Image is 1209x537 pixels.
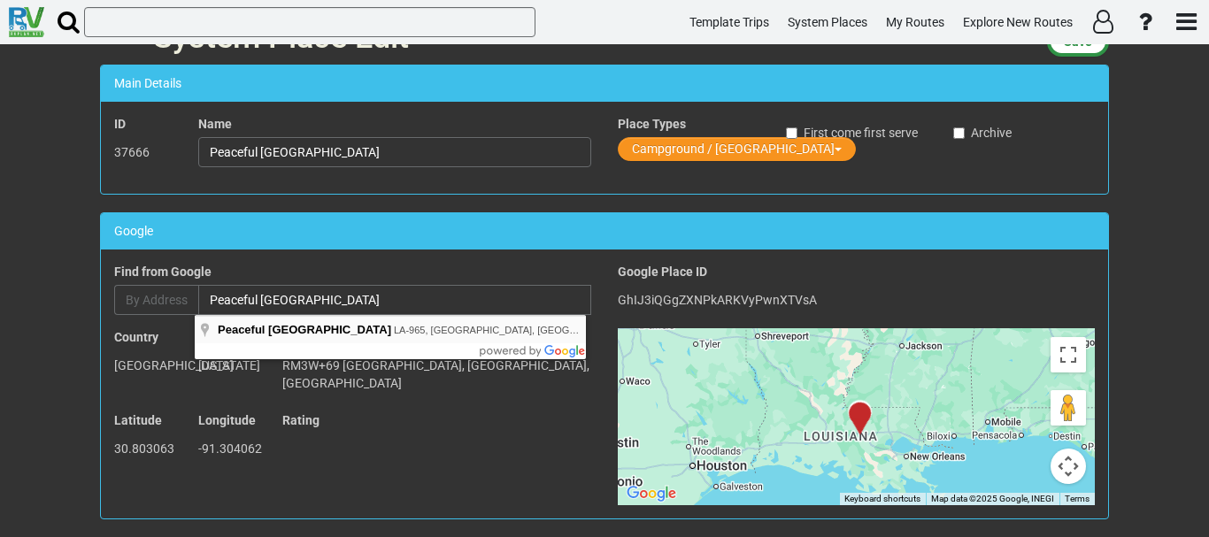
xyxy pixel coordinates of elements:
span: RM3W+69 [GEOGRAPHIC_DATA], [GEOGRAPHIC_DATA], [GEOGRAPHIC_DATA] [282,358,589,390]
label: Latitude [114,411,162,429]
label: First come first serve [786,124,918,142]
label: Name [198,115,232,133]
label: Archive [953,124,1012,142]
span: Map data ©2025 Google, INEGI [931,494,1054,503]
span: -91.304062 [198,441,262,456]
span: [US_STATE] [198,358,260,372]
span: Template Trips [689,15,769,29]
label: ID [114,115,126,133]
span: My Routes [886,15,944,29]
img: RvPlanetLogo.png [9,7,44,37]
label: Rating [282,411,320,429]
label: Place Types [618,115,686,133]
button: Map camera controls [1051,449,1086,484]
span: GhIJ3iQGgZXNPkARKVyPwnXTVsA [618,293,817,307]
a: Terms (opens in new tab) [1065,494,1090,503]
span: System Places [788,15,867,29]
p: 37666 [114,137,172,167]
span: By Address [126,293,188,307]
a: Template Trips [682,5,777,40]
input: Archive [953,127,965,139]
img: Google [622,482,681,505]
div: Main Details [101,65,1108,102]
button: Drag Pegman onto the map to open Street View [1051,390,1086,426]
div: By Address [114,285,198,315]
label: Find from Google [114,263,212,280]
button: Toggle fullscreen view [1051,337,1086,372]
input: Enter a location [198,285,591,315]
a: My Routes [878,5,952,40]
span: LA-965, [GEOGRAPHIC_DATA], [GEOGRAPHIC_DATA], [GEOGRAPHIC_DATA] [394,325,745,335]
span: 30.803063 [114,441,174,456]
span: [GEOGRAPHIC_DATA] [114,358,234,372]
label: Google Place ID [618,263,707,280]
div: Google [101,213,1108,249]
a: Explore New Routes [955,5,1081,40]
label: Country [114,328,158,346]
a: System Places [780,5,875,40]
span: Peaceful [GEOGRAPHIC_DATA] [218,323,391,336]
input: First come first serve [786,127,797,139]
span: Explore New Routes [963,15,1073,29]
a: Open this area in Google Maps (opens a new window) [622,482,681,505]
button: Campground / [GEOGRAPHIC_DATA] [618,137,856,161]
label: Longitude [198,411,256,429]
button: Keyboard shortcuts [844,493,920,505]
